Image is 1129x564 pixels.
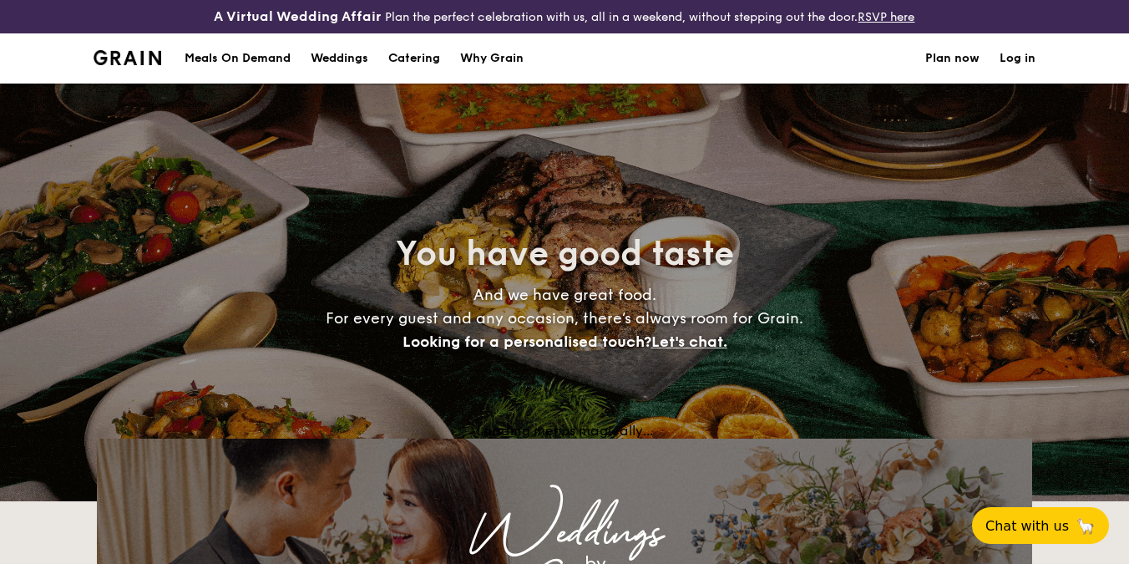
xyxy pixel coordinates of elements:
[460,33,524,84] div: Why Grain
[985,518,1069,534] span: Chat with us
[378,33,450,84] a: Catering
[94,50,161,65] a: Logotype
[185,33,291,84] div: Meals On Demand
[214,7,382,27] h4: A Virtual Wedding Affair
[301,33,378,84] a: Weddings
[972,507,1109,544] button: Chat with us🦙
[97,423,1032,439] div: Loading menus magically...
[651,333,727,351] span: Let's chat.
[925,33,980,84] a: Plan now
[188,7,940,27] div: Plan the perfect celebration with us, all in a weekend, without stepping out the door.
[858,10,914,24] a: RSVP here
[311,33,368,84] div: Weddings
[175,33,301,84] a: Meals On Demand
[94,50,161,65] img: Grain
[450,33,534,84] a: Why Grain
[1000,33,1035,84] a: Log in
[244,519,885,549] div: Weddings
[1076,516,1096,536] span: 🦙
[388,33,440,84] h1: Catering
